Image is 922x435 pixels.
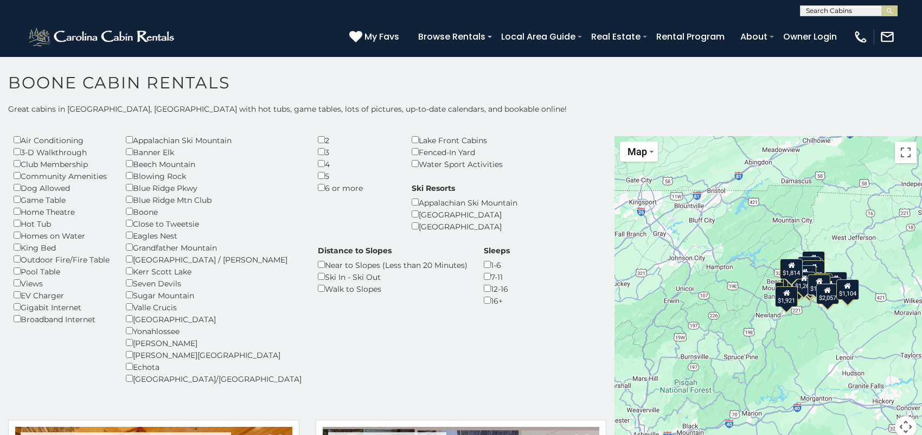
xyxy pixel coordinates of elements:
a: Rental Program [651,27,730,46]
div: $1,721 [808,274,830,295]
div: Eagles Nest [126,229,302,241]
label: Distance to Slopes [318,245,392,256]
label: Sleeps [484,245,510,256]
div: $1,442 [793,265,816,286]
div: Ski In - Ski Out [318,271,468,283]
div: Blue Ridge Mtn Club [126,194,302,206]
div: King Bed [14,241,110,253]
div: Broadband Internet [14,313,110,325]
div: Pool Table [14,265,110,277]
div: Seven Devils [126,277,302,289]
div: Club Membership [14,158,110,170]
div: $1,899 [797,257,820,277]
div: Kerr Scott Lake [126,265,302,277]
div: 12-16 [484,283,510,295]
div: Community Amenities [14,170,110,182]
div: Home Theatre [14,206,110,217]
div: $1,814 [780,259,803,279]
a: Real Estate [586,27,646,46]
div: $2,057 [816,284,839,304]
div: $4,554 [824,272,847,292]
div: EV Charger [14,289,110,301]
div: Hot Tub [14,217,110,229]
div: [GEOGRAPHIC_DATA] [412,208,517,220]
div: 16+ [484,295,510,306]
a: Local Area Guide [496,27,581,46]
div: 2 [318,134,395,146]
div: 3-D Walkthrough [14,146,110,158]
div: Views [14,277,110,289]
span: Map [628,146,647,157]
label: Ski Resorts [412,183,455,194]
div: [PERSON_NAME] [126,337,302,349]
div: [GEOGRAPHIC_DATA] [126,313,302,325]
div: $2,175 [802,260,825,281]
span: My Favs [364,30,399,43]
div: Appalachian Ski Mountain [412,196,517,208]
div: Banner Elk [126,146,302,158]
div: 5 [318,170,395,182]
div: [PERSON_NAME][GEOGRAPHIC_DATA] [126,349,302,361]
div: $1,104 [836,279,859,300]
div: Water Sport Activities [412,158,503,170]
div: Yonahlossee [126,325,302,337]
a: About [735,27,773,46]
div: [GEOGRAPHIC_DATA] [412,220,517,232]
div: Blue Ridge Pkwy [126,182,302,194]
div: Near to Slopes (Less than 20 Minutes) [318,259,468,271]
div: Blowing Rock [126,170,302,182]
a: Owner Login [778,27,842,46]
div: $1,921 [775,286,798,307]
div: Appalachian Ski Mountain [126,134,302,146]
div: Walk to Slopes [318,283,468,295]
div: Air Conditioning [14,134,110,146]
div: Grandfather Mountain [126,241,302,253]
div: $2,124 [809,273,832,294]
div: Lake Front Cabins [412,134,503,146]
div: 4 [318,158,395,170]
div: Valle Crucis [126,301,302,313]
div: Boone [126,206,302,217]
div: 7-11 [484,271,510,283]
div: Outdoor Fire/Fire Table [14,253,110,265]
div: Dog Allowed [14,182,110,194]
div: Echota [126,361,302,373]
a: My Favs [349,30,402,44]
button: Change map style [620,142,658,162]
div: Sugar Mountain [126,289,302,301]
a: Browse Rentals [413,27,491,46]
button: Toggle fullscreen view [895,142,917,163]
div: Homes on Water [14,229,110,241]
div: Close to Tweetsie [126,217,302,229]
div: Beech Mountain [126,158,302,170]
img: phone-regular-white.png [853,29,868,44]
div: [GEOGRAPHIC_DATA] / [PERSON_NAME] [126,253,302,265]
div: $1,267 [792,272,815,292]
div: Game Table [14,194,110,206]
div: 6 or more [318,182,395,194]
div: Fenced-In Yard [412,146,503,158]
img: mail-regular-white.png [880,29,895,44]
div: 1-6 [484,259,510,271]
img: White-1-2.png [27,26,177,48]
div: Gigabit Internet [14,301,110,313]
div: $2,835 [802,251,825,272]
div: 3 [318,146,395,158]
div: [GEOGRAPHIC_DATA]/[GEOGRAPHIC_DATA] [126,373,302,385]
div: $2,079 [787,274,810,295]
